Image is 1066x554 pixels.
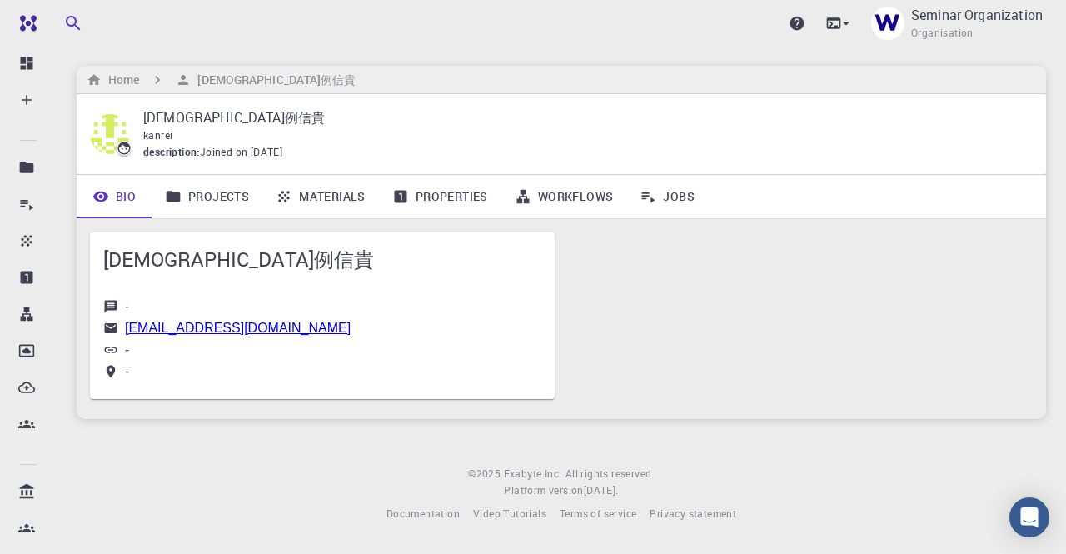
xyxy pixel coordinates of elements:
span: Joined on [DATE] [200,144,282,161]
span: Documentation [386,507,460,520]
div: - [125,299,129,314]
span: Terms of service [560,507,636,520]
a: Terms of service [560,506,636,522]
a: Workflows [501,175,627,218]
a: Projects [152,175,262,218]
span: © 2025 [468,466,503,482]
h6: Home [102,71,139,89]
a: [DATE]. [584,482,619,499]
span: Exabyte Inc. [504,467,562,480]
a: Properties [379,175,501,218]
p: Seminar Organization [911,5,1043,25]
span: kanrei [143,128,172,142]
a: Materials [262,175,379,218]
nav: breadcrumb [83,71,360,89]
a: [EMAIL_ADDRESS][DOMAIN_NAME] [125,321,351,335]
h6: [DEMOGRAPHIC_DATA]例信貴 [191,71,356,89]
a: Video Tutorials [473,506,546,522]
a: Jobs [626,175,708,218]
a: Bio [77,175,152,218]
img: logo [13,15,37,32]
a: Exabyte Inc. [504,466,562,482]
span: description : [143,144,200,161]
div: Open Intercom Messenger [1009,497,1049,537]
span: Platform version [504,482,583,499]
span: - [125,364,129,378]
span: Video Tutorials [473,507,546,520]
a: Documentation [386,506,460,522]
span: All rights reserved. [565,466,655,482]
span: [DATE] . [584,483,619,497]
img: Seminar Organization [871,7,904,40]
a: Privacy statement [650,506,736,522]
p: [DEMOGRAPHIC_DATA]例信貴 [143,107,1019,127]
span: Organisation [911,25,974,42]
span: [DEMOGRAPHIC_DATA]例信貴 [103,246,541,272]
span: Privacy statement [650,507,736,520]
a: - [125,342,129,357]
